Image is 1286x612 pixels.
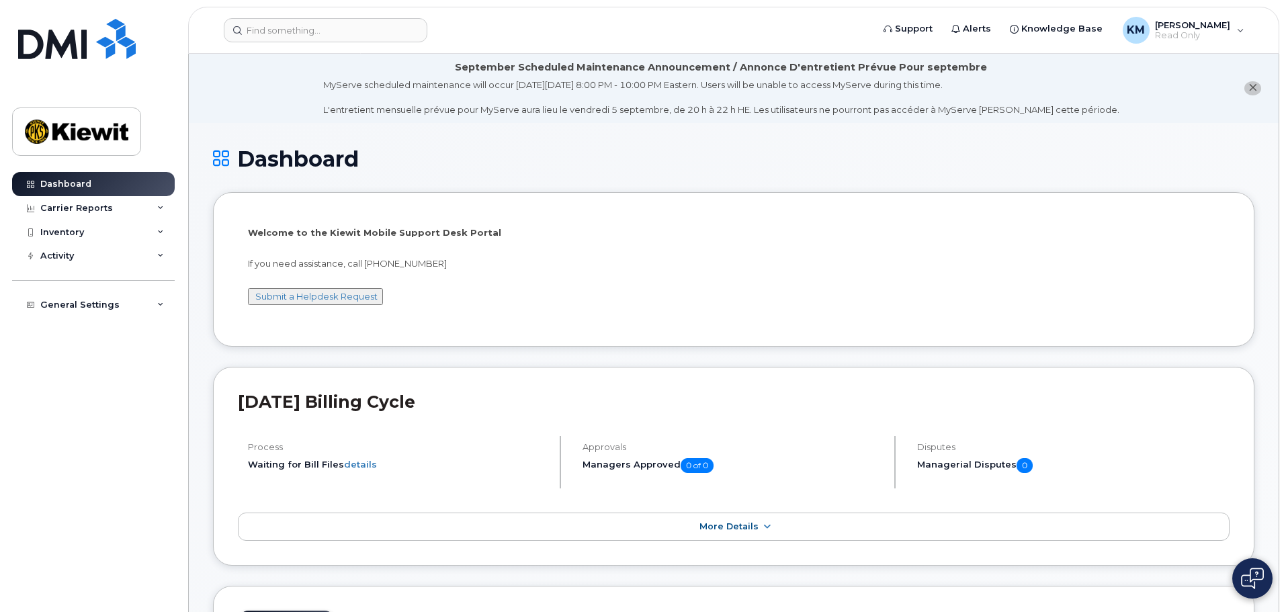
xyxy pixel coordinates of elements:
[323,79,1119,116] div: MyServe scheduled maintenance will occur [DATE][DATE] 8:00 PM - 10:00 PM Eastern. Users will be u...
[248,288,383,305] button: Submit a Helpdesk Request
[681,458,714,473] span: 0 of 0
[255,291,378,302] a: Submit a Helpdesk Request
[238,392,1230,412] h2: [DATE] Billing Cycle
[213,147,1254,171] h1: Dashboard
[455,60,987,75] div: September Scheduled Maintenance Announcement / Annonce D'entretient Prévue Pour septembre
[917,442,1230,452] h4: Disputes
[344,459,377,470] a: details
[1241,568,1264,589] img: Open chat
[248,442,548,452] h4: Process
[699,521,759,531] span: More Details
[583,442,883,452] h4: Approvals
[1017,458,1033,473] span: 0
[248,226,1219,239] p: Welcome to the Kiewit Mobile Support Desk Portal
[583,458,883,473] h5: Managers Approved
[248,257,1219,270] p: If you need assistance, call [PHONE_NUMBER]
[1244,81,1261,95] button: close notification
[917,458,1230,473] h5: Managerial Disputes
[248,458,548,471] li: Waiting for Bill Files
